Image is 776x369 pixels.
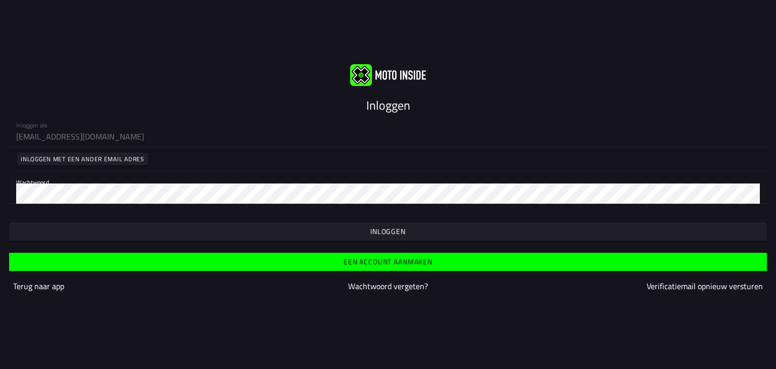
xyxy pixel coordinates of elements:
[13,280,64,292] a: Terug naar app
[647,280,763,292] a: Verificatiemail opnieuw versturen
[370,228,406,235] ion-text: Inloggen
[9,253,767,271] ion-button: Een account aanmaken
[366,96,410,114] ion-text: Inloggen
[17,153,148,165] ion-button: Inloggen met een ander email adres
[348,280,428,292] a: Wachtwoord vergeten?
